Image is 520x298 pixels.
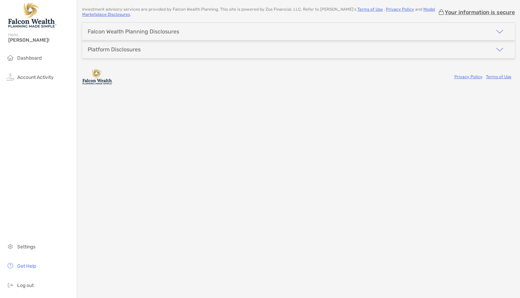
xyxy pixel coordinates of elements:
[6,281,14,289] img: logout icon
[386,7,414,12] a: Privacy Policy
[82,69,113,84] img: company logo
[8,37,73,43] span: [PERSON_NAME]!
[17,244,35,250] span: Settings
[17,55,42,61] span: Dashboard
[82,7,435,17] a: Model Marketplace Disclosures
[6,261,14,270] img: get-help icon
[82,7,438,17] p: Investment advisory services are provided by Falcon Wealth Planning . This site is powered by Zoe...
[88,46,141,53] div: Platform Disclosures
[6,242,14,250] img: settings icon
[486,74,511,79] a: Terms of Use
[17,74,54,80] span: Account Activity
[17,263,36,269] span: Get Help
[6,73,14,81] img: activity icon
[6,53,14,62] img: household icon
[496,45,504,54] img: icon arrow
[496,28,504,36] img: icon arrow
[357,7,383,12] a: Terms of Use
[445,9,515,16] p: Your information is secure
[8,3,56,28] img: Falcon Wealth Planning Logo
[454,74,483,79] a: Privacy Policy
[88,28,179,35] div: Falcon Wealth Planning Disclosures
[17,282,34,288] span: Log out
